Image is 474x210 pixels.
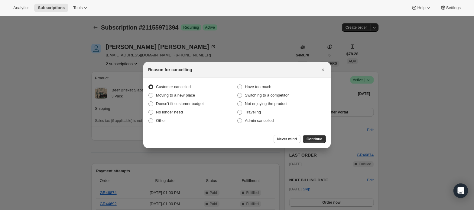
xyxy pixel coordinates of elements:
[319,65,327,74] button: Close
[274,135,300,143] button: Never mind
[417,5,425,10] span: Help
[307,137,322,142] span: Continue
[13,5,29,10] span: Analytics
[437,4,464,12] button: Settings
[245,84,271,89] span: Have too much
[453,183,468,198] div: Open Intercom Messenger
[10,4,33,12] button: Analytics
[38,5,65,10] span: Subscriptions
[277,137,297,142] span: Never mind
[446,5,461,10] span: Settings
[148,67,192,73] h2: Reason for cancelling
[156,118,166,123] span: Other
[245,101,287,106] span: Not enjoying the product
[34,4,68,12] button: Subscriptions
[156,101,204,106] span: Doesn't fit customer budget
[156,93,195,97] span: Moving to a new place
[156,84,191,89] span: Customer cancelled
[73,5,83,10] span: Tools
[156,110,183,114] span: No longer need
[407,4,435,12] button: Help
[245,93,289,97] span: Switching to a competitor
[70,4,92,12] button: Tools
[245,118,274,123] span: Admin cancelled
[245,110,261,114] span: Traveling
[303,135,326,143] button: Continue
